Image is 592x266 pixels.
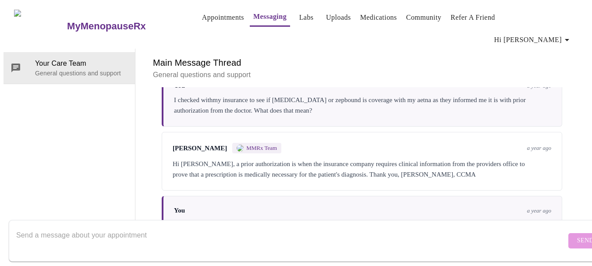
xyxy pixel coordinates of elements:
[174,207,185,214] span: You
[174,95,551,116] div: I checked withmy insurance to see if [MEDICAL_DATA] or zepbound is coverage with my aetna as they...
[66,11,181,42] a: MyMenopauseRx
[35,58,128,69] span: Your Care Team
[246,145,277,152] span: MMRx Team
[527,145,551,152] span: a year ago
[447,9,499,26] button: Refer a Friend
[323,9,354,26] button: Uploads
[253,11,287,23] a: Messaging
[491,31,576,49] button: Hi [PERSON_NAME]
[4,52,135,84] div: Your Care TeamGeneral questions and support
[360,11,397,24] a: Medications
[173,159,551,180] div: Hi [PERSON_NAME], a prior authorization is when the insurance company requires clinical informati...
[494,34,572,46] span: Hi [PERSON_NAME]
[450,11,495,24] a: Refer a Friend
[14,10,66,43] img: MyMenopauseRx Logo
[527,207,551,214] span: a year ago
[153,70,571,80] p: General questions and support
[67,21,146,32] h3: MyMenopauseRx
[299,11,314,24] a: Labs
[250,8,290,27] button: Messaging
[403,9,445,26] button: Community
[326,11,351,24] a: Uploads
[202,11,244,24] a: Appointments
[16,227,566,255] textarea: Send a message about your appointment
[35,69,128,78] p: General questions and support
[237,145,244,152] img: MMRX
[153,56,571,70] h6: Main Message Thread
[357,9,401,26] button: Medications
[199,9,248,26] button: Appointments
[292,9,320,26] button: Labs
[406,11,442,24] a: Community
[173,145,227,152] span: [PERSON_NAME]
